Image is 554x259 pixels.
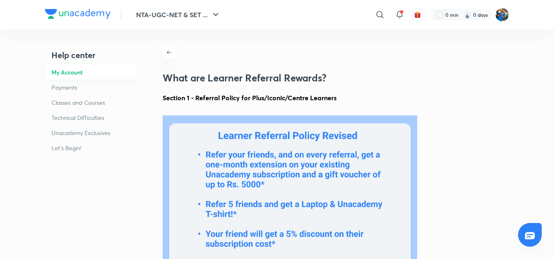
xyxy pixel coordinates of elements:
button: avatar [411,8,424,21]
button: NTA-UGC-NET & SET ... [131,7,226,23]
img: streak [463,11,471,19]
span: Section 1 - Referral Policy for Plus/Iconic/Centre Learners [163,93,337,102]
img: Sanchu S [495,8,509,22]
img: Company Logo [45,9,111,19]
a: Payments [45,80,137,95]
a: Unacademy Exclusives [45,125,137,140]
a: Let's Begin! [45,140,137,155]
a: Classes and Courses [45,95,137,110]
a: Company Logo [45,9,111,21]
img: avatar [414,11,421,18]
a: Technical Difficulties [45,110,137,125]
a: My Account [45,65,137,80]
h3: What are Learner Referral Rewards? [163,72,411,84]
a: Help center [45,46,137,65]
